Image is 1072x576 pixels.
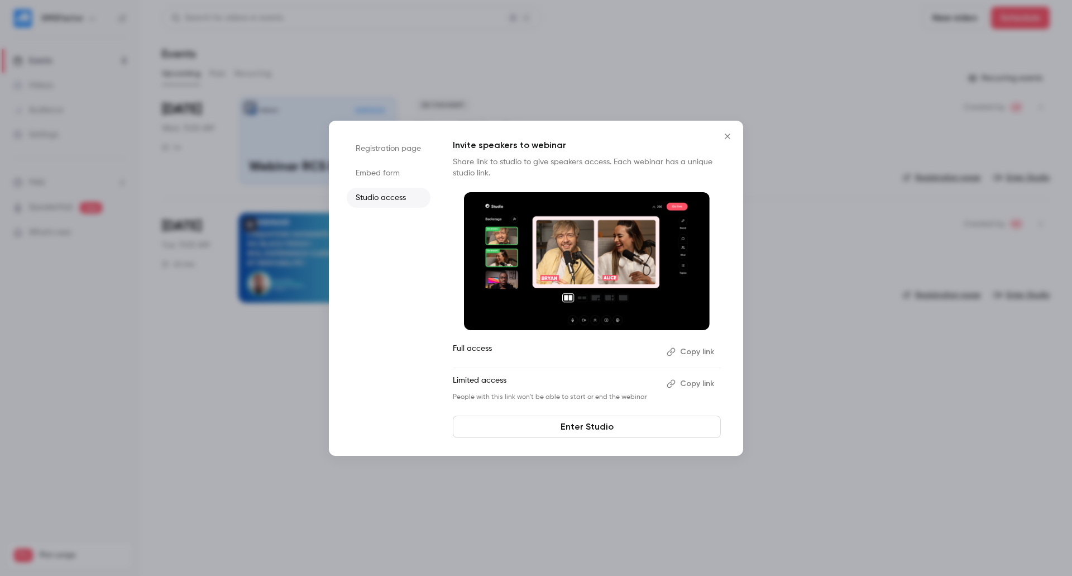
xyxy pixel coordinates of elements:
button: Copy link [662,343,721,361]
a: Enter Studio [453,416,721,438]
button: Close [716,125,739,147]
p: Share link to studio to give speakers access. Each webinar has a unique studio link. [453,156,721,179]
li: Embed form [347,163,430,183]
p: Full access [453,343,658,361]
li: Registration page [347,139,430,159]
li: Studio access [347,188,430,208]
button: Copy link [662,375,721,393]
p: Invite speakers to webinar [453,139,721,152]
img: Invite speakers to webinar [464,192,710,331]
p: Limited access [453,375,658,393]
p: People with this link won't be able to start or end the webinar [453,393,658,402]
